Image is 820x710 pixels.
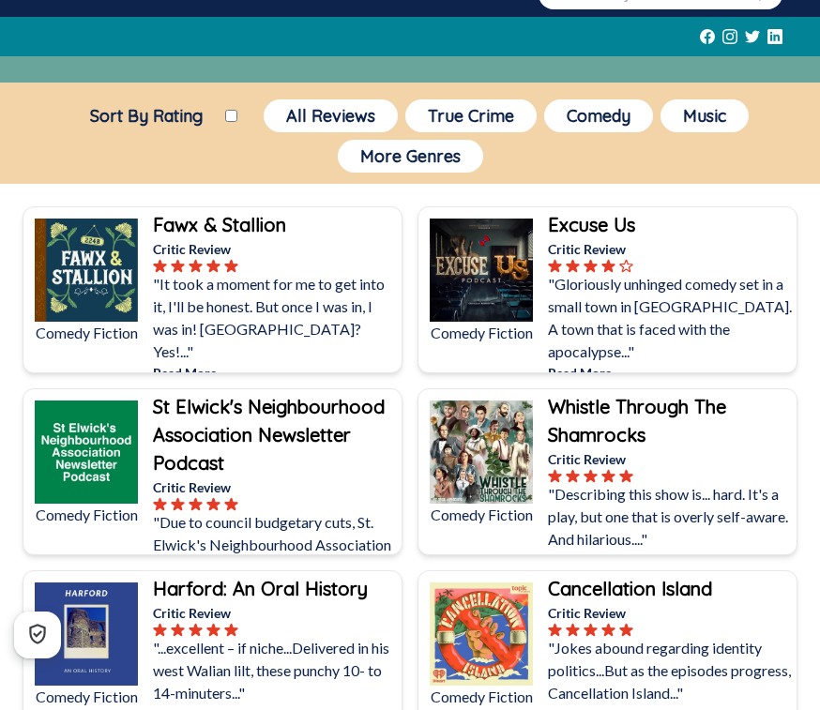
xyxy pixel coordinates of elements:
a: St Elwick's Neighbourhood Association Newsletter PodcastComedy FictionSt Elwick's Neighbourhood A... [23,388,402,555]
p: Critic Review [548,449,793,469]
button: More Genres [338,140,483,173]
p: Read More [548,551,793,570]
a: True Crime [402,96,540,136]
label: Sort By Rating [68,105,225,127]
img: Fawx & Stallion [35,219,138,322]
b: St Elwick's Neighbourhood Association Newsletter Podcast [153,395,385,475]
a: Whistle Through The ShamrocksComedy FictionWhistle Through The ShamrocksCritic Review"Describing ... [418,388,797,555]
p: Comedy Fiction [35,322,138,344]
img: Whistle Through The Shamrocks [430,400,533,504]
b: Excuse Us [548,213,635,236]
p: Comedy Fiction [430,686,533,708]
p: "Describing this show is... hard. It's a play, but one that is overly self-aware. And hilarious...." [548,483,793,551]
img: St Elwick's Neighbourhood Association Newsletter Podcast [35,400,138,504]
p: Critic Review [548,603,793,623]
a: Comedy [540,96,657,136]
img: Harford: An Oral History [35,582,138,686]
p: Comedy Fiction [35,686,138,708]
p: Critic Review [153,477,398,497]
b: Whistle Through The Shamrocks [548,395,726,446]
a: Music [657,96,752,136]
p: Comedy Fiction [430,322,533,344]
button: True Crime [405,99,537,132]
button: Comedy [544,99,653,132]
button: All Reviews [264,99,398,132]
img: Cancellation Island [430,582,533,686]
a: All Reviews [260,96,402,136]
p: "...excellent – if niche...Delivered in his west Walian lilt, these punchy 10- to 14-minuters..." [153,637,398,704]
p: Comedy Fiction [35,504,138,526]
p: "It took a moment for me to get into it, I'll be honest. But once I was in, I was in! [GEOGRAPHIC... [153,273,398,363]
a: Fawx & StallionComedy FictionFawx & StallionCritic Review"It took a moment for me to get into it,... [23,206,402,373]
p: Read More [153,363,398,383]
img: Excuse Us [430,219,533,322]
b: Cancellation Island [548,577,712,600]
p: "Jokes abound regarding identity politics...But as the episodes progress, Cancellation Island..." [548,637,793,704]
p: Critic Review [153,603,398,623]
button: Music [661,99,749,132]
p: "Due to council budgetary cuts, St. Elwick's Neighbourhood Association Newsletter is now availabl... [153,511,398,579]
b: Fawx & Stallion [153,213,286,236]
p: Comedy Fiction [430,504,533,526]
p: Critic Review [548,239,793,259]
a: Excuse UsComedy FictionExcuse UsCritic Review"Gloriously unhinged comedy set in a small town in [... [418,206,797,373]
p: "Gloriously unhinged comedy set in a small town in [GEOGRAPHIC_DATA]. A town that is faced with t... [548,273,793,363]
p: Critic Review [153,239,398,259]
b: Harford: An Oral History [153,577,368,600]
p: Read More [548,363,793,383]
